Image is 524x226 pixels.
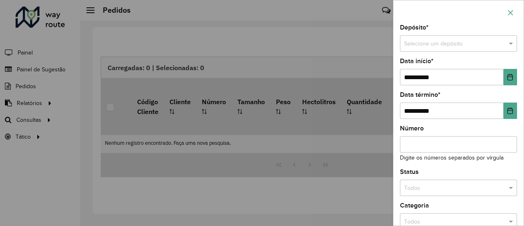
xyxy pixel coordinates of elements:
button: Choose Date [504,69,517,85]
label: Depósito [400,23,429,32]
label: Data término [400,90,440,100]
label: Status [400,167,419,177]
small: Digite os números separados por vírgula [400,155,504,161]
label: Número [400,123,424,133]
label: Data início [400,56,434,66]
label: Categoria [400,201,429,210]
button: Choose Date [504,103,517,119]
